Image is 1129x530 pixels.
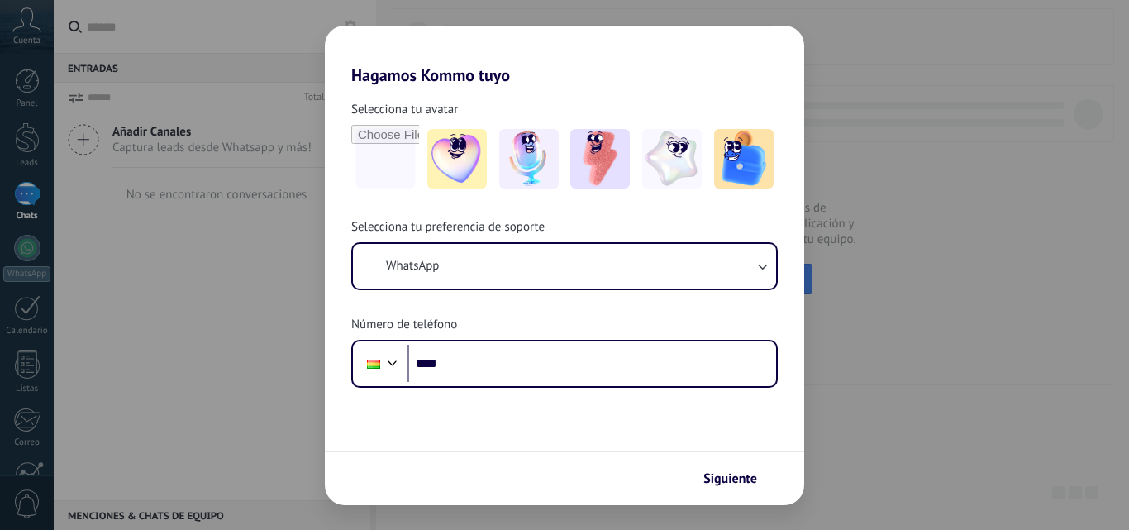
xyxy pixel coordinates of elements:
[386,258,439,275] span: WhatsApp
[358,346,389,381] div: Bolivia: + 591
[351,219,545,236] span: Selecciona tu preferencia de soporte
[351,102,458,118] span: Selecciona tu avatar
[353,244,776,289] button: WhatsApp
[427,129,487,189] img: -1.jpeg
[325,26,804,85] h2: Hagamos Kommo tuyo
[351,317,457,333] span: Número de teléfono
[570,129,630,189] img: -3.jpeg
[642,129,702,189] img: -4.jpeg
[703,473,757,485] span: Siguiente
[696,465,779,493] button: Siguiente
[499,129,559,189] img: -2.jpeg
[714,129,774,189] img: -5.jpeg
